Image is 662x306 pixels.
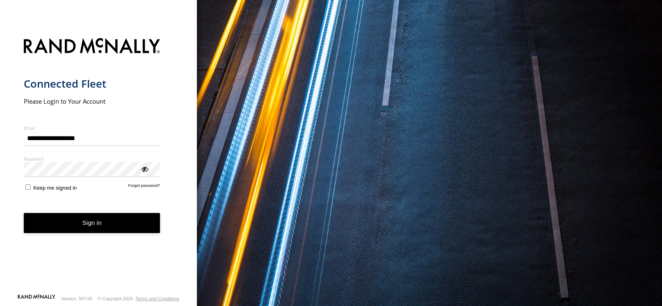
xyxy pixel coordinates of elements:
[98,296,179,301] div: © Copyright 2025 -
[24,156,160,162] label: Password
[24,77,160,91] h1: Connected Fleet
[25,184,31,190] input: Keep me signed in
[24,125,160,131] label: Email
[24,213,160,233] button: Sign in
[24,33,173,294] form: main
[24,36,160,57] img: Rand McNally
[18,295,55,303] a: Visit our Website
[61,296,92,301] div: Version: 307.00
[136,296,179,301] a: Terms and Conditions
[33,185,77,191] span: Keep me signed in
[128,183,160,191] a: Forgot password?
[24,97,160,105] h2: Please Login to Your Account
[140,165,148,173] div: ViewPassword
